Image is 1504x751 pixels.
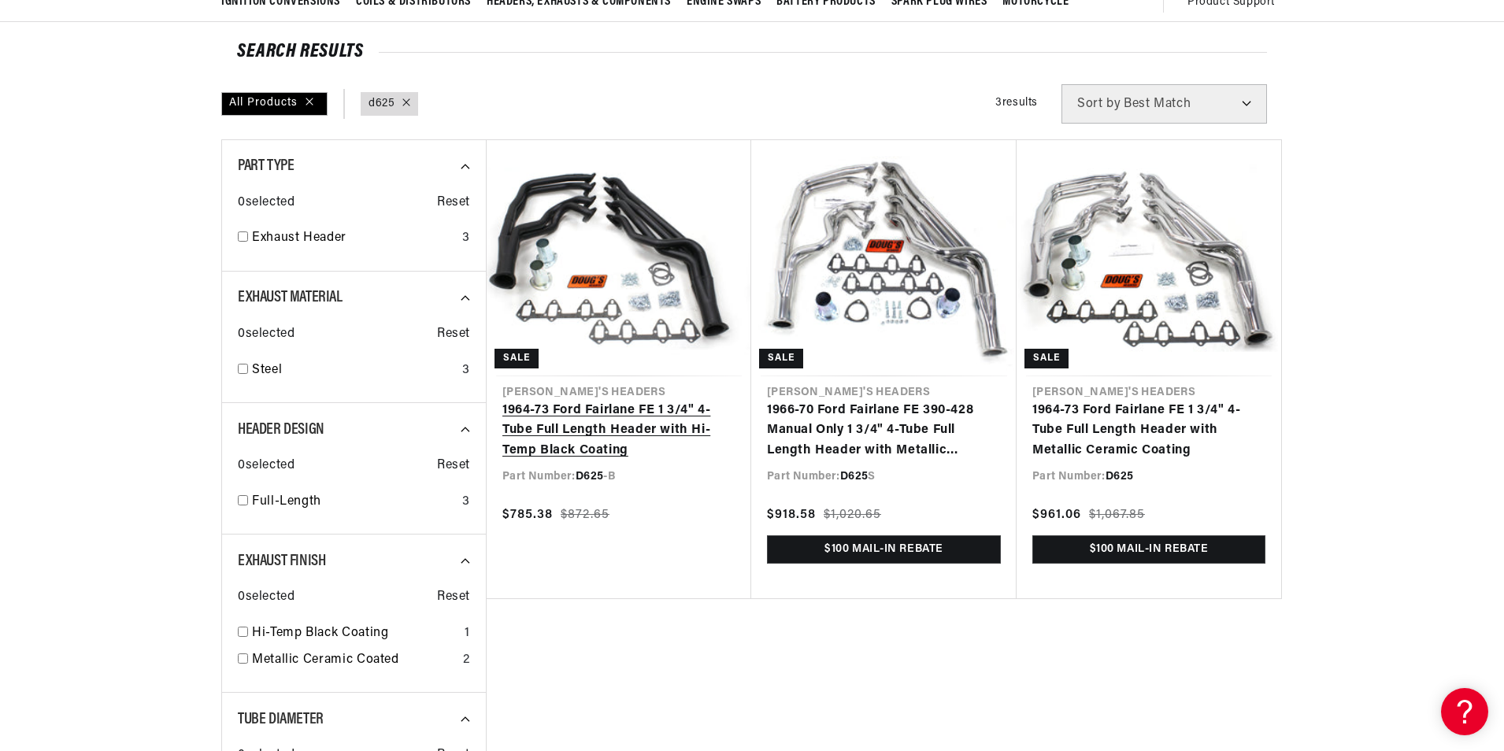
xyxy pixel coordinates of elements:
[221,92,328,116] div: All Products
[462,228,470,249] div: 3
[252,650,457,671] a: Metallic Ceramic Coated
[238,712,324,727] span: Tube Diameter
[995,97,1038,109] span: 3 results
[1032,401,1265,461] a: 1964-73 Ford Fairlane FE 1 3/4" 4-Tube Full Length Header with Metallic Ceramic Coating
[252,623,458,644] a: Hi-Temp Black Coating
[462,492,470,512] div: 3
[238,553,325,569] span: Exhaust Finish
[502,401,735,461] a: 1964-73 Ford Fairlane FE 1 3/4" 4-Tube Full Length Header with Hi-Temp Black Coating
[252,228,456,249] a: Exhaust Header
[369,95,395,113] a: d625
[252,492,456,512] a: Full-Length
[238,324,295,345] span: 0 selected
[238,193,295,213] span: 0 selected
[238,456,295,476] span: 0 selected
[437,456,470,476] span: Reset
[462,361,470,381] div: 3
[238,587,295,608] span: 0 selected
[437,324,470,345] span: Reset
[767,401,1001,461] a: 1966-70 Ford Fairlane FE 390-428 Manual Only 1 3/4" 4-Tube Full Length Header with Metallic Ceram...
[238,290,343,305] span: Exhaust Material
[238,158,294,174] span: Part Type
[252,361,456,381] a: Steel
[1077,98,1121,110] span: Sort by
[463,650,470,671] div: 2
[437,193,470,213] span: Reset
[238,422,324,438] span: Header Design
[1061,84,1267,124] select: Sort by
[437,587,470,608] span: Reset
[237,44,1267,60] div: SEARCH RESULTS
[465,623,470,644] div: 1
